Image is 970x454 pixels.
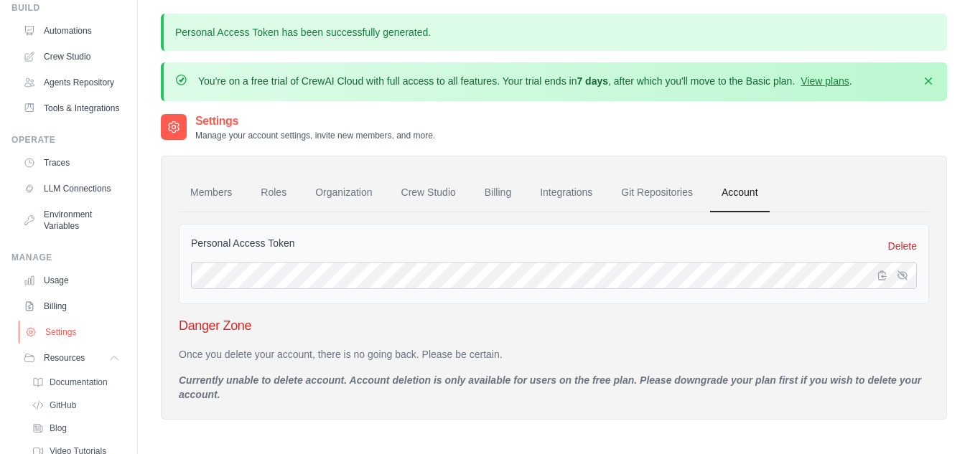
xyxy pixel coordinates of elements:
label: Personal Access Token [191,236,295,250]
p: You're on a free trial of CrewAI Cloud with full access to all features. Your trial ends in , aft... [198,74,852,88]
a: GitHub [26,395,126,415]
span: Documentation [50,377,108,388]
p: Personal Access Token has been successfully generated. [161,14,947,51]
a: Settings [19,321,127,344]
a: Billing [17,295,126,318]
h3: Danger Zone [179,316,929,336]
a: Organization [304,174,383,212]
button: Resources [17,346,126,369]
a: Integrations [528,174,604,212]
a: Git Repositories [610,174,704,212]
div: Operate [11,134,126,146]
a: Documentation [26,372,126,392]
a: Roles [249,174,298,212]
div: Manage [11,252,126,263]
a: Agents Repository [17,71,126,94]
a: Delete [888,239,917,253]
div: Build [11,2,126,14]
a: Automations [17,19,126,42]
span: Blog [50,422,67,434]
p: Manage your account settings, invite new members, and more. [195,130,435,141]
p: Once you delete your account, there is no going back. Please be certain. [179,347,929,361]
a: Billing [473,174,523,212]
span: GitHub [50,399,76,411]
a: Traces [17,151,126,174]
p: Currently unable to delete account. Account deletion is only available for users on the free plan... [179,373,929,402]
a: LLM Connections [17,177,126,200]
a: Members [179,174,243,212]
h2: Settings [195,113,435,130]
a: Crew Studio [390,174,467,212]
a: Account [710,174,770,212]
a: Environment Variables [17,203,126,237]
a: View plans [801,75,849,87]
a: Tools & Integrations [17,97,126,120]
strong: 7 days [577,75,608,87]
a: Usage [17,269,126,292]
a: Crew Studio [17,45,126,68]
span: Resources [44,352,85,364]
a: Blog [26,418,126,438]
